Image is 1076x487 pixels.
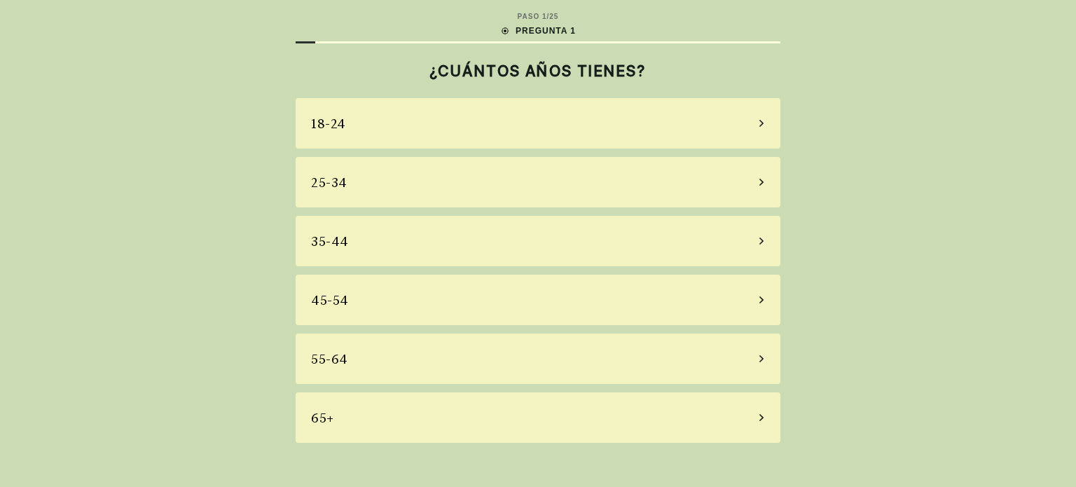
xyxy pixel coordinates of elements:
[518,11,559,22] div: PASO 1 / 25
[311,173,347,192] div: 25-34
[500,25,576,37] div: PREGUNTA 1
[311,291,349,310] div: 45-54
[296,62,780,80] h2: ¿CUÁNTOS AÑOS TIENES?
[311,350,348,369] div: 55-64
[311,232,349,251] div: 35-44
[311,114,346,133] div: 18-24
[311,409,334,427] div: 65+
